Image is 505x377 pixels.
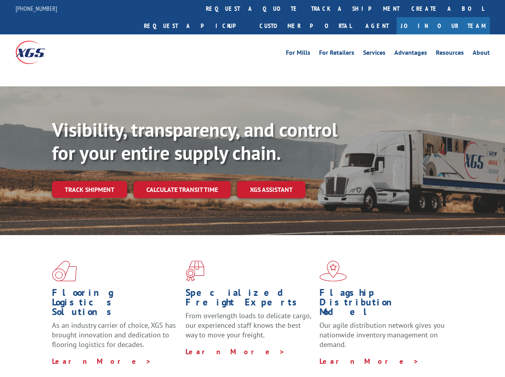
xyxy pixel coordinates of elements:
h1: Flooring Logistics Solutions [52,288,180,321]
a: Learn More > [186,347,285,356]
a: Calculate transit time [134,181,231,198]
a: Learn More > [319,357,419,366]
img: xgs-icon-total-supply-chain-intelligence-red [52,261,77,281]
img: xgs-icon-focused-on-flooring-red [186,261,204,281]
a: Request a pickup [138,17,253,34]
h1: Flagship Distribution Model [319,288,447,321]
a: [PHONE_NUMBER] [16,4,57,12]
a: XGS ASSISTANT [237,181,305,198]
a: Track shipment [52,181,127,198]
img: xgs-icon-flagship-distribution-model-red [319,261,347,281]
a: Join Our Team [397,17,490,34]
a: Agent [357,17,397,34]
a: Learn More > [52,357,152,366]
h1: Specialized Freight Experts [186,288,313,311]
a: For Mills [286,50,310,58]
a: Advantages [394,50,427,58]
span: As an industry carrier of choice, XGS has brought innovation and dedication to flooring logistics... [52,321,176,349]
a: Resources [436,50,464,58]
span: Our agile distribution network gives you nationwide inventory management on demand. [319,321,445,349]
a: For Retailers [319,50,354,58]
b: Visibility, transparency, and control for your entire supply chain. [52,117,337,165]
a: Customer Portal [253,17,357,34]
a: About [473,50,490,58]
p: From overlength loads to delicate cargo, our experienced staff knows the best way to move your fr... [186,311,313,347]
a: Services [363,50,385,58]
